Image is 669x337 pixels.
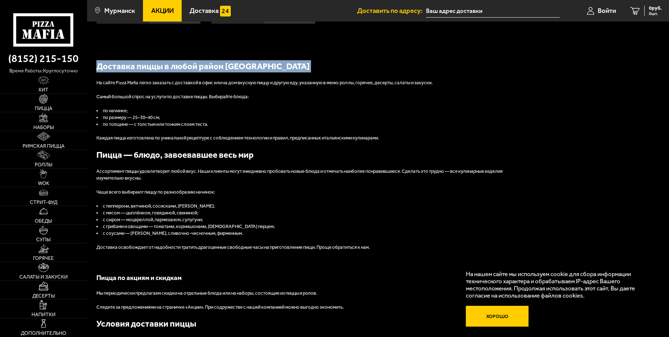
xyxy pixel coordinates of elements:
[426,4,560,18] input: Ваш адрес доставки
[96,114,526,121] li: по размеру — 25–30–40 см;
[96,94,526,100] p: Самый большой спрос на услуги по доставке пиццы. Выбирайте блюда:
[649,11,662,16] span: 0 шт.
[96,244,526,251] p: Доставка освобождает от надобности тратить драгоценные свободные часы на приготовление пищи. Прощ...
[96,108,526,114] li: по начинке;
[96,304,526,311] p: Следите за предложениями на страничке «Акции». При содружестве с нашей компанией можно выгодно эк...
[30,200,57,205] span: Стрит-фуд
[38,181,49,186] span: WOK
[96,121,526,128] li: по толщине — с толстым или тонким слоем теста.
[96,80,526,86] p: На сайте Pizza Mafia легко заказать с доставкой в офис или на дом вкусную пиццу и другую еду, ука...
[33,256,54,261] span: Горячее
[96,217,526,223] li: с сыром — моцареллой, пармезаном, сулугуни;
[190,8,219,14] span: Доставка
[96,210,526,217] li: с мясом — цыплёнком, говядиной, свининой;
[96,318,526,330] h2: Условия доставки пиццы
[104,8,135,14] span: Мурманск
[96,290,526,297] p: Мы периодически предлагаем скидки на отдельные блюда или на наборы, состоящие из пиццы и ролов.
[96,149,526,161] h2: Пицца — блюдо, завоевавшее весь мир
[96,230,526,237] li: с соусами — [PERSON_NAME], сливочно-чесночным, фирменным.
[96,203,526,210] li: с пепперони, ветчиной, сосисками, [PERSON_NAME];
[35,219,52,224] span: Обеды
[96,273,526,283] h3: Пицца по акциям и скидкам
[598,8,616,14] span: Войти
[96,60,526,72] h2: Доставка пиццы в любой район [GEOGRAPHIC_DATA]
[32,312,56,317] span: Напитки
[96,168,526,182] p: Ассортимент пиццы удовлетворит любой вкус. Наши клиенты могут ежедневно пробовать новые блюда и о...
[19,275,68,280] span: Салаты и закуски
[38,87,48,92] span: Хит
[32,294,55,299] span: Десерты
[466,306,529,327] button: Хорошо
[96,223,526,230] li: с грибами и овощами — томатами, корнишонами, [DEMOGRAPHIC_DATA] перцем;
[33,125,54,130] span: Наборы
[36,237,51,242] span: Супы
[649,6,662,11] span: 0 руб.
[151,8,174,14] span: Акции
[35,106,52,111] span: Пицца
[23,144,64,149] span: Римская пицца
[96,189,526,196] p: Чаще всего выбирают пиццу по разнообразию начинок:
[96,135,526,142] p: Каждая пицца изготовлена по уникальной рецептуре с соблюдением технологии и правил, предписанных ...
[35,162,52,167] span: Роллы
[21,331,66,336] span: Дополнительно
[220,6,230,16] img: 15daf4d41897b9f0e9f617042186c801.svg
[357,8,426,14] span: Доставить по адресу:
[466,270,648,299] p: На нашем сайте мы используем cookie для сбора информации технического характера и обрабатываем IP...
